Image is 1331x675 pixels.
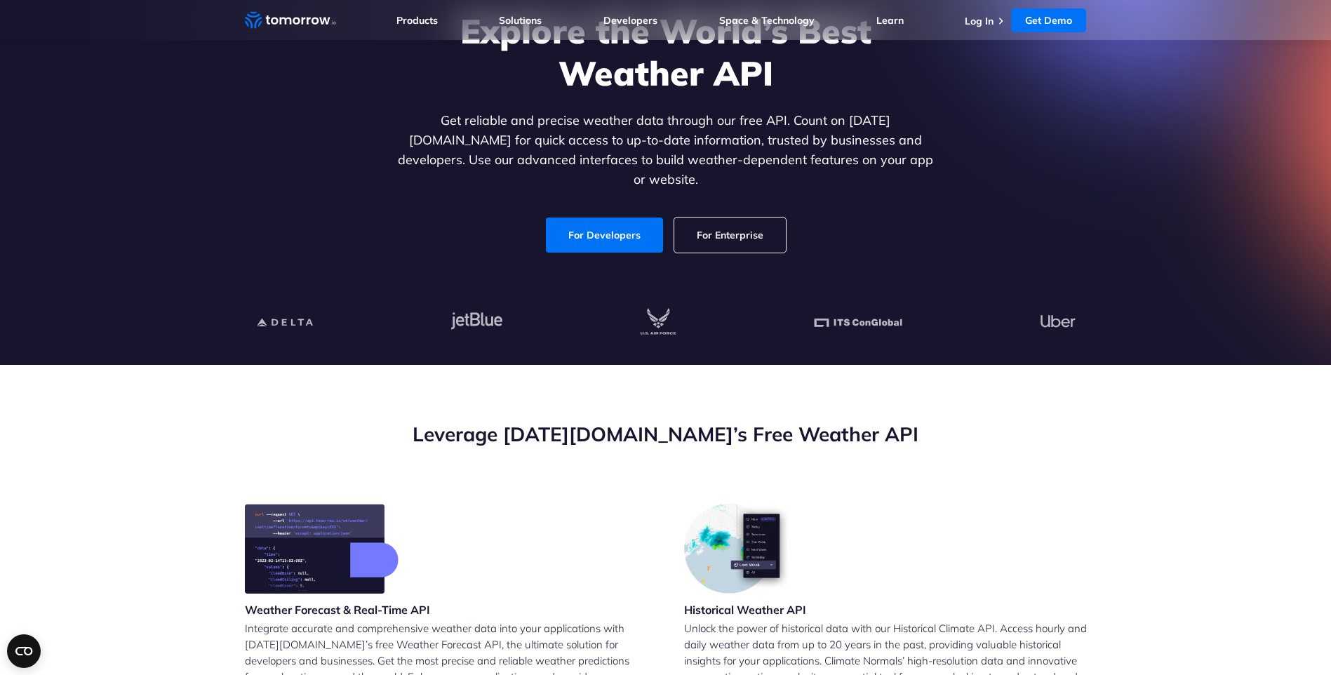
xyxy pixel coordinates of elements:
[1011,8,1086,32] a: Get Demo
[546,218,663,253] a: For Developers
[245,421,1087,448] h2: Leverage [DATE][DOMAIN_NAME]’s Free Weather API
[965,15,994,27] a: Log In
[719,14,815,27] a: Space & Technology
[876,14,904,27] a: Learn
[684,602,806,617] h3: Historical Weather API
[499,14,542,27] a: Solutions
[7,634,41,668] button: Open CMP widget
[395,111,937,189] p: Get reliable and precise weather data through our free API. Count on [DATE][DOMAIN_NAME] for quic...
[603,14,657,27] a: Developers
[396,14,438,27] a: Products
[245,10,336,31] a: Home link
[395,10,937,94] h1: Explore the World’s Best Weather API
[674,218,786,253] a: For Enterprise
[245,602,430,617] h3: Weather Forecast & Real-Time API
